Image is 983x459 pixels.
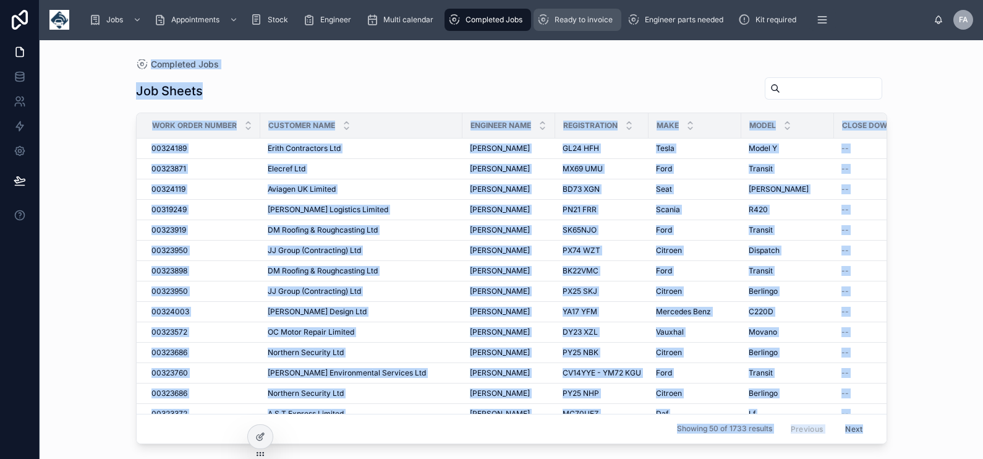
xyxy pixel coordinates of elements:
a: PY25 NBK [563,348,641,358]
a: OC Motor Repair Limited [268,327,455,337]
a: Transit [749,266,827,276]
a: -- [841,307,932,317]
a: -- [841,246,932,255]
a: Completed Jobs [445,9,531,31]
span: [PERSON_NAME] Environmental Services Ltd [268,368,426,378]
span: Registration [563,121,618,131]
span: -- [841,184,849,194]
a: PN21 FRR [563,205,641,215]
span: Ford [656,225,672,235]
a: Ford [656,164,734,174]
span: JJ Group (Contracting) Ltd [268,246,361,255]
a: BK22VMC [563,266,641,276]
img: App logo [49,10,69,30]
span: -- [841,368,849,378]
h1: Job Sheets [136,82,203,100]
span: Jobs [106,15,123,25]
a: Appointments [150,9,244,31]
span: PX74 WZT [563,246,600,255]
span: [PERSON_NAME] [470,307,530,317]
span: Ford [656,266,672,276]
span: [PERSON_NAME] [470,409,530,419]
span: Transit [749,225,773,235]
a: A S T Express Limited [268,409,455,419]
a: YA17 YFM [563,307,641,317]
span: Make [657,121,679,131]
span: BK22VMC [563,266,598,276]
a: Vauxhal [656,327,734,337]
a: [PERSON_NAME] [470,205,548,215]
span: -- [841,246,849,255]
span: 00324119 [151,184,185,194]
a: [PERSON_NAME] [470,164,548,174]
span: Showing 50 of 1733 results [677,424,772,434]
span: DM Roofing & Roughcasting Ltd [268,225,378,235]
a: Berlingo [749,388,827,398]
span: Completed Jobs [466,15,522,25]
a: -- [841,327,932,337]
a: CV14YYE - YM72 KGU [563,368,641,378]
a: [PERSON_NAME] [470,246,548,255]
a: Northern Security Ltd [268,348,455,358]
span: [PERSON_NAME] [470,348,530,358]
a: 00323686 [151,388,253,398]
a: Ford [656,225,734,235]
span: -- [841,388,849,398]
span: -- [841,266,849,276]
a: Transit [749,164,827,174]
span: Tesla [656,144,674,153]
span: Ready to invoice [555,15,613,25]
span: [PERSON_NAME] [470,286,530,296]
a: Jobs [85,9,148,31]
a: Kit required [734,9,805,31]
span: MC70UEZ [563,409,599,419]
a: Daf [656,409,734,419]
span: Citroen [656,388,682,398]
a: -- [841,409,932,419]
a: Northern Security Ltd [268,388,455,398]
span: 00323572 [151,327,187,337]
span: Citroen [656,286,682,296]
span: Erith Contractors Ltd [268,144,341,153]
a: [PERSON_NAME] [470,286,548,296]
span: Berlingo [749,286,778,296]
span: Stock [268,15,288,25]
span: OC Motor Repair Limited [268,327,354,337]
a: Ford [656,266,734,276]
a: 00323950 [151,246,253,255]
span: Berlingo [749,388,778,398]
a: Ready to invoice [534,9,621,31]
span: 00319249 [151,205,187,215]
span: Aviagen UK Limited [268,184,336,194]
a: 00324003 [151,307,253,317]
a: Elecref Ltd [268,164,455,174]
a: Transit [749,368,827,378]
a: PX74 WZT [563,246,641,255]
span: 00323871 [151,164,186,174]
span: 00323950 [151,286,188,296]
span: Kit required [755,15,796,25]
a: Citroen [656,286,734,296]
span: 00323686 [151,348,187,358]
a: R420 [749,205,827,215]
span: -- [841,348,849,358]
a: DY23 XZL [563,327,641,337]
a: Model Y [749,144,827,153]
a: [PERSON_NAME] [470,184,548,194]
span: [PERSON_NAME] [470,388,530,398]
span: Seat [656,184,672,194]
span: [PERSON_NAME] [470,205,530,215]
a: Tesla [656,144,734,153]
span: Ford [656,164,672,174]
a: Stock [247,9,297,31]
a: Mercedes Benz [656,307,734,317]
span: Mercedes Benz [656,307,711,317]
a: -- [841,388,932,398]
span: 00323919 [151,225,186,235]
span: PN21 FRR [563,205,597,215]
a: PY25 NHP [563,388,641,398]
span: 00324189 [151,144,187,153]
a: -- [841,225,932,235]
span: Northern Security Ltd [268,348,344,358]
